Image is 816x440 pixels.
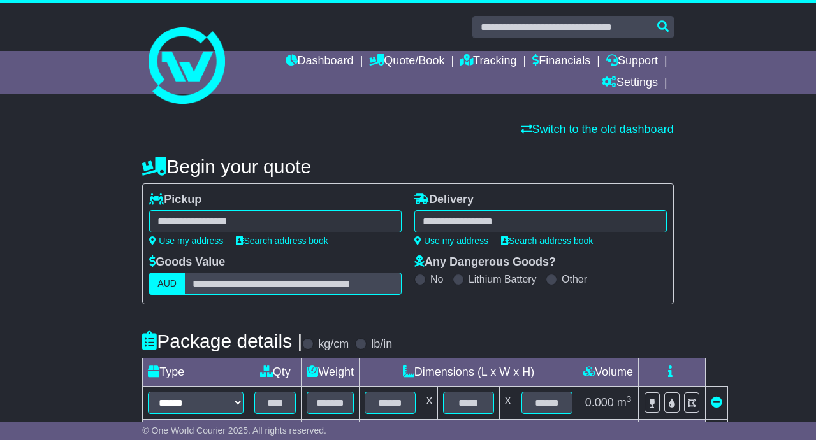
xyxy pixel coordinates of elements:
[617,396,632,409] span: m
[149,193,201,207] label: Pickup
[371,337,392,351] label: lb/in
[249,358,302,387] td: Qty
[521,123,674,136] a: Switch to the old dashboard
[578,358,639,387] td: Volume
[149,236,223,246] a: Use my address
[143,358,249,387] td: Type
[414,193,474,207] label: Delivery
[149,255,225,269] label: Goods Value
[711,396,722,409] a: Remove this item
[414,255,556,269] label: Any Dangerous Goods?
[460,51,516,73] a: Tracking
[236,236,328,246] a: Search address book
[627,394,632,404] sup: 3
[302,358,360,387] td: Weight
[500,387,516,420] td: x
[421,387,438,420] td: x
[142,425,326,436] span: © One World Courier 2025. All rights reserved.
[585,396,614,409] span: 0.000
[142,156,673,177] h4: Begin your quote
[532,51,590,73] a: Financials
[501,236,593,246] a: Search address book
[318,337,349,351] label: kg/cm
[414,236,488,246] a: Use my address
[149,273,185,295] label: AUD
[606,51,658,73] a: Support
[369,51,444,73] a: Quote/Book
[360,358,578,387] td: Dimensions (L x W x H)
[562,273,587,285] label: Other
[430,273,443,285] label: No
[469,273,537,285] label: Lithium Battery
[142,330,302,351] h4: Package details |
[286,51,354,73] a: Dashboard
[602,73,658,94] a: Settings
